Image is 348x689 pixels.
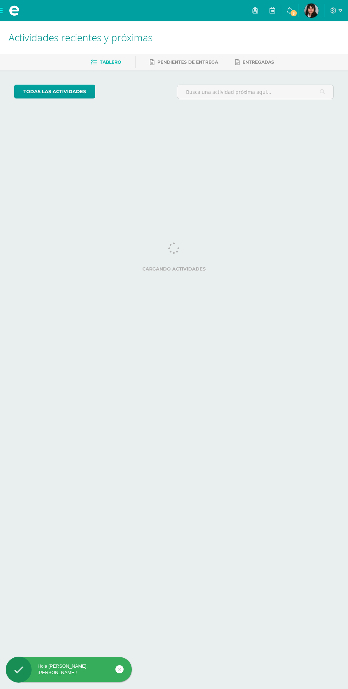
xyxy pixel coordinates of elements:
img: 3c2c4356b1b5b9a5dd6a6853eb8331e8.png [304,4,319,18]
span: Tablero [100,59,121,65]
input: Busca una actividad próxima aquí... [177,85,333,99]
div: Hola [PERSON_NAME], [PERSON_NAME]! [6,663,132,676]
span: Pendientes de entrega [157,59,218,65]
span: Actividades recientes y próximas [9,31,153,44]
a: Entregadas [235,57,274,68]
a: Pendientes de entrega [150,57,218,68]
a: Tablero [91,57,121,68]
a: todas las Actividades [14,85,95,98]
span: Entregadas [243,59,274,65]
label: Cargando actividades [14,266,334,272]
span: 3 [290,9,298,17]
